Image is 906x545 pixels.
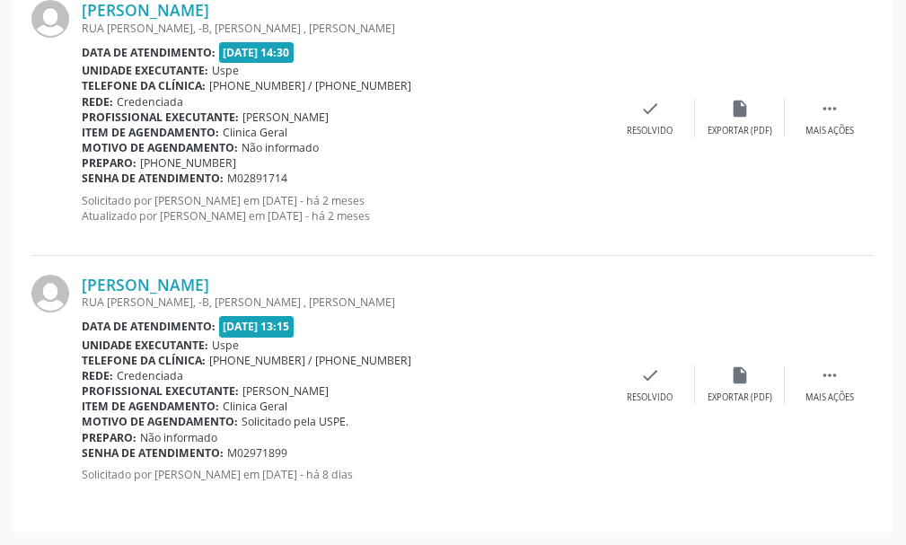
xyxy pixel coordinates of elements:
b: Telefone da clínica: [82,78,206,93]
span: Não informado [242,140,319,155]
span: Não informado [140,430,217,445]
div: Mais ações [805,125,854,137]
div: Exportar (PDF) [708,125,772,137]
b: Preparo: [82,155,136,171]
p: Solicitado por [PERSON_NAME] em [DATE] - há 8 dias [82,467,605,482]
b: Motivo de agendamento: [82,414,238,429]
div: Resolvido [627,125,673,137]
b: Telefone da clínica: [82,353,206,368]
span: M02971899 [227,445,287,461]
b: Senha de atendimento: [82,171,224,186]
i: check [640,99,660,119]
a: [PERSON_NAME] [82,275,209,294]
span: [DATE] 13:15 [219,316,295,337]
b: Unidade executante: [82,63,208,78]
img: img [31,275,69,312]
b: Profissional executante: [82,383,239,399]
p: Solicitado por [PERSON_NAME] em [DATE] - há 2 meses Atualizado por [PERSON_NAME] em [DATE] - há 2... [82,193,605,224]
span: M02891714 [227,171,287,186]
div: Resolvido [627,391,673,404]
span: Uspe [212,338,239,353]
b: Item de agendamento: [82,399,219,414]
div: Exportar (PDF) [708,391,772,404]
b: Motivo de agendamento: [82,140,238,155]
span: [PHONE_NUMBER] [140,155,236,171]
b: Item de agendamento: [82,125,219,140]
b: Unidade executante: [82,338,208,353]
span: Credenciada [117,368,183,383]
span: Credenciada [117,94,183,110]
span: [PERSON_NAME] [242,110,329,125]
span: Clinica Geral [223,125,287,140]
span: Uspe [212,63,239,78]
span: [PERSON_NAME] [242,383,329,399]
span: Clinica Geral [223,399,287,414]
b: Rede: [82,94,113,110]
span: [PHONE_NUMBER] / [PHONE_NUMBER] [209,78,411,93]
i: insert_drive_file [730,365,750,385]
b: Profissional executante: [82,110,239,125]
span: [PHONE_NUMBER] / [PHONE_NUMBER] [209,353,411,368]
div: RUA [PERSON_NAME], -B, [PERSON_NAME] , [PERSON_NAME] [82,294,605,310]
b: Senha de atendimento: [82,445,224,461]
i: insert_drive_file [730,99,750,119]
b: Rede: [82,368,113,383]
span: [DATE] 14:30 [219,42,295,63]
b: Data de atendimento: [82,45,216,60]
div: RUA [PERSON_NAME], -B, [PERSON_NAME] , [PERSON_NAME] [82,21,605,36]
span: Solicitado pela USPE. [242,414,348,429]
i:  [820,365,840,385]
b: Data de atendimento: [82,319,216,334]
b: Preparo: [82,430,136,445]
div: Mais ações [805,391,854,404]
i:  [820,99,840,119]
i: check [640,365,660,385]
